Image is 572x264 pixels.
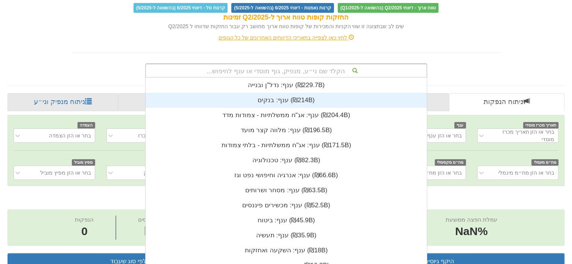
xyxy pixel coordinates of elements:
div: החזקות קופות טווח ארוך ל-Q2/2025 זמינות [72,13,501,23]
span: מפיץ מוביל [72,159,95,166]
div: בחר או הזן מח״מ מקסימלי [401,169,462,177]
span: מח״מ מינמלי [531,159,558,166]
div: בחר או הזן מנפיק [144,169,184,177]
div: בחר או הזן תאריך מכרז מוסדי [490,128,555,143]
span: הצמדה [77,122,95,128]
div: בחר או הזן ענף [427,132,462,139]
div: ענף: ‏מסחר ושרותים ‎(₪63.5B)‎ [146,183,427,198]
div: ענף: ‏אג"ח ממשלתיות - צמודות מדד ‎(₪204.4B)‎ [146,108,427,123]
span: קרנות נאמנות - דיווחי 6/2025 (בהשוואה ל-5/2025) [231,3,334,13]
a: ניתוח הנפקות [449,93,564,111]
div: ענף: ‏בנקים ‎(₪214B)‎ [146,93,427,108]
div: ענף: ‏תעשיה ‎(₪35.9B)‎ [146,228,427,243]
div: ענף: ‏ביטוח ‎(₪45.9B)‎ [146,213,427,228]
span: NaN% [446,223,497,240]
div: ענף: ‏השקעה ואחזקות ‎(₪18B)‎ [146,243,427,258]
span: 0 [75,223,94,240]
h2: ניתוח הנפקות [8,193,564,206]
div: לחץ כאן לצפייה בתאריכי הדיווחים האחרונים של כל הגופים [66,34,506,41]
div: הקלד שם ני״ע, מנפיק, גוף מוסדי או ענף לחיפוש... [146,64,426,77]
a: פרופיל משקיע [118,93,231,111]
div: שים לב שבתצוגה זו שווי הקניות והמכירות של קופות טווח ארוך מחושב רק עבור החזקות שדווחו ל Q2/2025 [72,23,501,30]
div: ענף: ‏אג"ח ממשלתיות - בלתי צמודות ‎(₪171.5B)‎ [146,138,427,153]
div: ענף: ‏נדל"ן ובנייה ‎(₪229.7B)‎ [146,78,427,93]
span: מח״מ מקסימלי [435,159,466,166]
span: ענף [454,122,466,128]
div: ענף: ‏טכנולוגיה ‎(₪82.3B)‎ [146,153,427,168]
span: עמלת הפצה ממוצעת [446,216,497,223]
span: קרנות סל - דיווחי 6/2025 (בהשוואה ל-5/2025) [134,3,228,13]
span: ₪0 [144,225,160,237]
div: בחר או הזן מח״מ מינמלי [498,169,554,177]
div: ענף: ‏מכשירים פיננסים ‎(₪52.5B)‎ [146,198,427,213]
span: תאריך מכרז מוסדי [523,122,558,128]
div: בחר או הזן סוג מכרז [138,132,184,139]
span: היקף גיוסים [138,216,166,223]
div: ענף: ‏אנרגיה וחיפושי נפט וגז ‎(₪66.6B)‎ [146,168,427,183]
a: ניתוח מנפיק וני״ע [8,93,118,111]
div: בחר או הזן מפיץ מוביל [40,169,91,177]
span: טווח ארוך - דיווחי Q2/2025 (בהשוואה ל-Q1/2025) [338,3,438,13]
span: הנפקות [75,216,94,223]
div: בחר או הזן הצמדה [49,132,91,139]
div: ענף: ‏מלווה קצר מועד ‎(₪196.5B)‎ [146,123,427,138]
